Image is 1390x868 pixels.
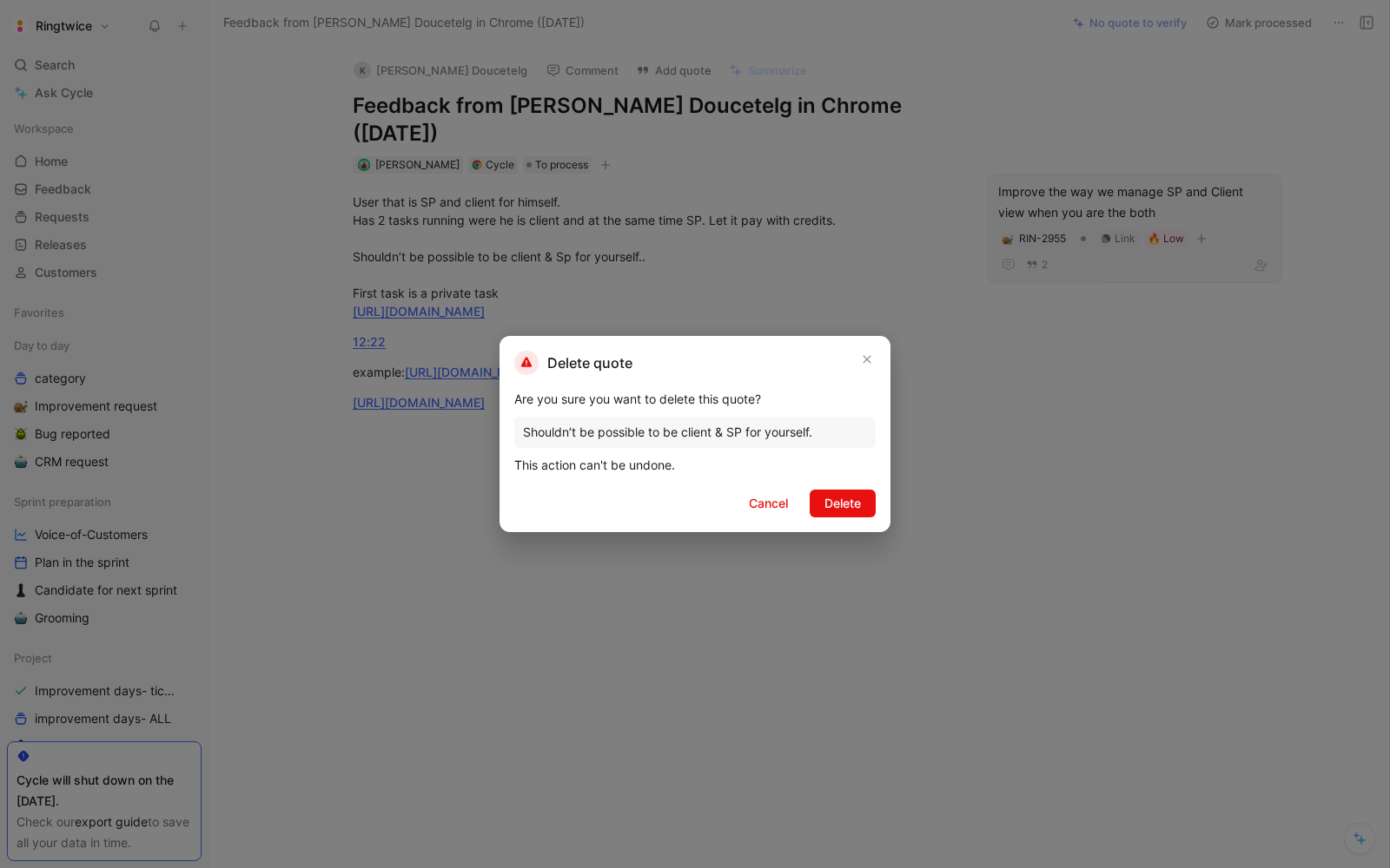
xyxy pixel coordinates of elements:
span: Delete [824,493,861,514]
button: Delete [810,490,876,517]
button: Cancel [734,490,803,517]
div: Shouldn’t be possible to be client & SP for yourself. [523,422,867,443]
h2: Delete quote [514,351,632,375]
span: Cancel [749,493,788,514]
div: Are you sure you want to delete this quote? This action can't be undone. [514,389,876,476]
